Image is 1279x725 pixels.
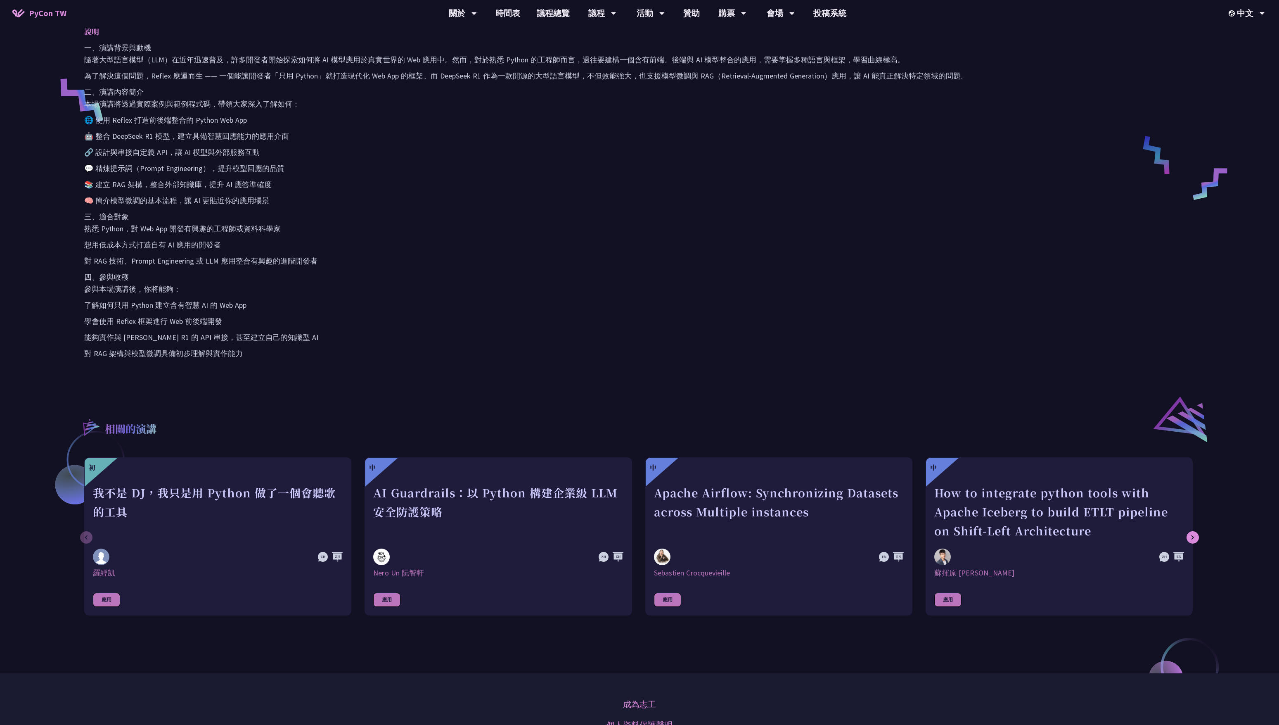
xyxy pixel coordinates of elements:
[84,299,1195,311] p: 了解如何只用 Python 建立含有智慧 AI 的 Web App
[373,593,400,607] div: 應用
[84,195,1195,207] p: 🧠 簡介模型微調的基本流程，讓 AI 更貼近你的應用場景
[1229,10,1237,17] img: Locale Icon
[365,457,632,616] a: 中 AI Guardrails：以 Python 構建企業級 LLM 安全防護策略 Nero Un 阮智軒 Nero Un 阮智軒 應用
[105,421,156,438] p: 相關的演講
[373,549,390,565] img: Nero Un 阮智軒
[84,457,351,616] a: 初 我不是 DJ，我只是用 Python 做了一個會聽歌的工具 羅經凱 羅經凱 應用
[373,568,623,578] div: Nero Un 阮智軒
[84,331,1195,343] p: 能夠實作與 [PERSON_NAME] R1 的 API 串接，甚至建立自己的知識型 AI
[654,593,681,607] div: 應用
[654,549,670,565] img: Sebastien Crocquevieille
[84,315,1195,327] p: 學會使用 Reflex 框架進行 Web 前後端開發
[84,347,1195,359] p: 對 RAG 架構與模型微調具備初步理解與實作能力
[934,483,1184,540] div: How to integrate python tools with Apache Iceberg to build ETLT pipeline on Shift-Left Architecture
[934,568,1184,578] div: 蘇揮原 [PERSON_NAME]
[373,483,623,540] div: AI Guardrails：以 Python 構建企業級 LLM 安全防護策略
[89,463,95,473] div: 初
[84,114,1195,126] p: 🌐 使用 Reflex 打造前後端整合的 Python Web App
[934,593,962,607] div: 應用
[84,239,1195,251] p: 想用低成本方式打造自有 AI 應用的開發者
[934,549,951,565] img: 蘇揮原 Mars Su
[84,130,1195,142] p: 🤖 整合 DeepSeek R1 模型，建立具備智慧回應能力的應用介面
[84,86,1195,110] p: 二、演講內容簡介 本場演講將透過實際案例與範例程式碼，帶領大家深入了解如何：
[84,70,1195,82] p: 為了解決這個問題，Reflex 應運而生 —— 一個能讓開發者「只用 Python」就打造現代化 Web App 的框架。而 DeepSeek R1 作為一款開源的大型語言模型，不但效能強大，也...
[84,146,1195,158] p: 🔗 設計與串接自定義 API，讓 AI 模型與外部服務互動
[654,568,904,578] div: Sebastien Crocquevieille
[84,42,1195,66] p: 一、演講背景與動機 隨著大型語言模型（LLM）在近年迅速普及，許多開發者開始探索如何將 AI 模型應用於真實世界的 Web 應用中。然而，對於熟悉 Python 的工程師而言，過往要建構一個含有...
[93,593,120,607] div: 應用
[84,211,1195,235] p: 三、適合對象 熟悉 Python，對 Web App 開發有興趣的工程師或資料科學家
[926,457,1193,616] a: 中 How to integrate python tools with Apache Iceberg to build ETLT pipeline on Shift-Left Architec...
[84,26,1178,38] p: 說明
[84,271,1195,295] p: 四、參與收穫 參與本場演講後，你將能夠：
[645,457,912,616] a: 中 Apache Airflow: Synchronizing Datasets across Multiple instances Sebastien Crocquevieille Sebas...
[84,178,1195,190] p: 📚 建立 RAG 架構，整合外部知識庫，提升 AI 應答準確度
[93,568,343,578] div: 羅經凱
[4,3,75,24] a: PyCon TW
[369,463,376,473] div: 中
[12,9,25,17] img: Home icon of PyCon TW 2025
[623,698,656,711] a: 成為志工
[654,483,904,540] div: Apache Airflow: Synchronizing Datasets across Multiple instances
[84,255,1195,267] p: 對 RAG 技術、Prompt Engineering 或 LLM 應用整合有興趣的進階開發者
[93,483,343,540] div: 我不是 DJ，我只是用 Python 做了一個會聽歌的工具
[930,463,937,473] div: 中
[650,463,656,473] div: 中
[84,162,1195,174] p: 💬 精煉提示詞（Prompt Engineering），提升模型回應的品質
[29,7,66,19] span: PyCon TW
[93,549,109,565] img: 羅經凱
[71,407,111,447] img: r3.8d01567.svg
